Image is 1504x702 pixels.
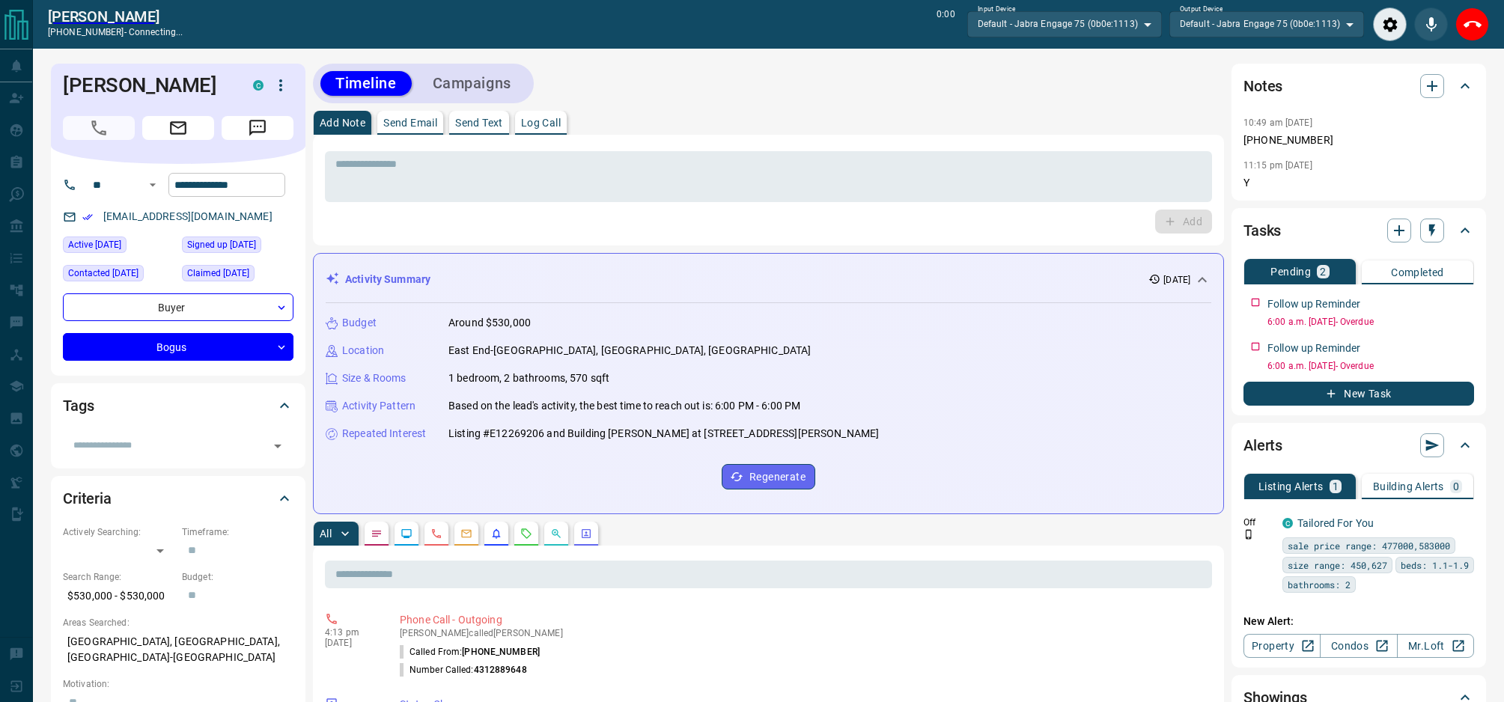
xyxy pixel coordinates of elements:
[63,629,293,670] p: [GEOGRAPHIC_DATA], [GEOGRAPHIC_DATA], [GEOGRAPHIC_DATA]-[GEOGRAPHIC_DATA]
[1397,634,1474,658] a: Mr.Loft
[342,426,426,442] p: Repeated Interest
[63,265,174,286] div: Wed Aug 06 2025
[1243,160,1312,171] p: 11:15 pm [DATE]
[1288,577,1351,592] span: bathrooms: 2
[48,7,183,25] a: [PERSON_NAME]
[63,73,231,97] h1: [PERSON_NAME]
[1455,7,1489,41] div: End Call
[1163,273,1190,287] p: [DATE]
[1180,4,1223,14] label: Output Device
[400,645,540,659] p: Called From:
[342,370,407,386] p: Size & Rooms
[187,266,249,281] span: Claimed [DATE]
[1243,433,1282,457] h2: Alerts
[63,616,293,629] p: Areas Searched:
[1288,558,1387,573] span: size range: 450,627
[1243,117,1312,128] p: 10:49 am [DATE]
[182,525,293,539] p: Timeframe:
[401,528,412,540] svg: Lead Browsing Activity
[222,116,293,140] span: Message
[182,265,293,286] div: Sat Aug 02 2025
[1243,634,1321,658] a: Property
[1297,517,1374,529] a: Tailored For You
[1243,175,1474,191] p: Y
[63,388,293,424] div: Tags
[490,528,502,540] svg: Listing Alerts
[325,627,377,638] p: 4:13 pm
[1282,518,1293,528] div: condos.ca
[1373,7,1407,41] div: Audio Settings
[63,525,174,539] p: Actively Searching:
[448,370,609,386] p: 1 bedroom, 2 bathrooms, 570 sqft
[342,315,377,331] p: Budget
[63,677,293,691] p: Motivation:
[1391,267,1444,278] p: Completed
[400,663,527,677] p: Number Called:
[521,117,561,128] p: Log Call
[1258,481,1324,492] p: Listing Alerts
[1267,315,1474,329] p: 6:00 a.m. [DATE] - Overdue
[1243,74,1282,98] h2: Notes
[400,612,1206,628] p: Phone Call - Outgoing
[1243,427,1474,463] div: Alerts
[48,25,183,39] p: [PHONE_NUMBER] -
[1243,382,1474,406] button: New Task
[1320,634,1397,658] a: Condos
[455,117,503,128] p: Send Text
[371,528,383,540] svg: Notes
[63,293,293,321] div: Buyer
[1243,529,1254,540] svg: Push Notification Only
[1243,614,1474,629] p: New Alert:
[68,266,138,281] span: Contacted [DATE]
[462,647,540,657] span: [PHONE_NUMBER]
[400,628,1206,638] p: [PERSON_NAME] called [PERSON_NAME]
[1267,359,1474,373] p: 6:00 a.m. [DATE] - Overdue
[320,71,412,96] button: Timeline
[1243,68,1474,104] div: Notes
[1243,213,1474,248] div: Tasks
[63,394,94,418] h2: Tags
[267,436,288,457] button: Open
[63,584,174,608] p: $530,000 - $530,000
[967,11,1162,37] div: Default - Jabra Engage 75 (0b0e:1113)
[325,638,377,648] p: [DATE]
[345,272,430,287] p: Activity Summary
[129,27,183,37] span: connecting...
[550,528,562,540] svg: Opportunities
[342,398,415,414] p: Activity Pattern
[68,237,121,252] span: Active [DATE]
[182,570,293,584] p: Budget:
[722,464,815,489] button: Regenerate
[418,71,526,96] button: Campaigns
[448,398,800,414] p: Based on the lead's activity, the best time to reach out is: 6:00 PM - 6:00 PM
[1267,296,1360,312] p: Follow up Reminder
[63,116,135,140] span: Call
[1320,266,1326,277] p: 2
[1169,11,1364,37] div: Default - Jabra Engage 75 (0b0e:1113)
[520,528,532,540] svg: Requests
[326,266,1211,293] div: Activity Summary[DATE]
[978,4,1016,14] label: Input Device
[1267,341,1360,356] p: Follow up Reminder
[144,176,162,194] button: Open
[320,528,332,539] p: All
[142,116,214,140] span: Email
[63,333,293,361] div: Bogus
[320,117,365,128] p: Add Note
[448,315,531,331] p: Around $530,000
[63,570,174,584] p: Search Range:
[1453,481,1459,492] p: 0
[1288,538,1450,553] span: sale price range: 477000,583000
[383,117,437,128] p: Send Email
[1243,516,1273,529] p: Off
[253,80,264,91] div: condos.ca
[1270,266,1311,277] p: Pending
[1414,7,1448,41] div: Mute
[342,343,384,358] p: Location
[103,210,273,222] a: [EMAIL_ADDRESS][DOMAIN_NAME]
[430,528,442,540] svg: Calls
[937,7,955,41] p: 0:00
[1243,132,1474,148] p: [PHONE_NUMBER]
[63,236,174,257] div: Sat Aug 02 2025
